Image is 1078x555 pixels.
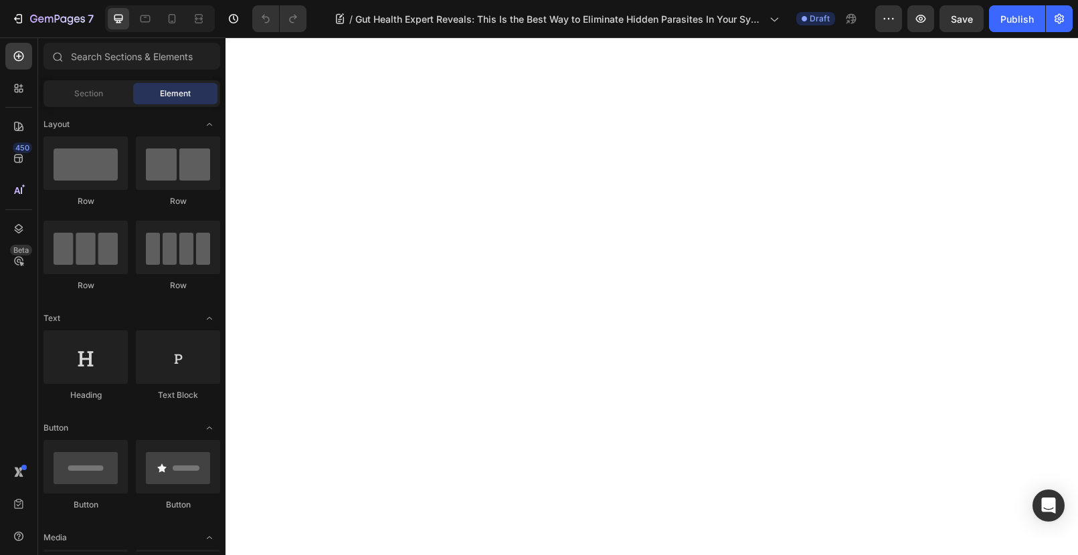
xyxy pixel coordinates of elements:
[349,12,353,26] span: /
[43,118,70,130] span: Layout
[43,43,220,70] input: Search Sections & Elements
[1032,489,1065,522] div: Open Intercom Messenger
[43,389,128,401] div: Heading
[810,13,830,25] span: Draft
[989,5,1045,32] button: Publish
[136,195,220,207] div: Row
[199,114,220,135] span: Toggle open
[88,11,94,27] p: 7
[160,88,191,100] span: Element
[74,88,103,100] span: Section
[136,389,220,401] div: Text Block
[43,532,67,544] span: Media
[43,422,68,434] span: Button
[951,13,973,25] span: Save
[43,312,60,324] span: Text
[43,499,128,511] div: Button
[13,142,32,153] div: 450
[43,280,128,292] div: Row
[136,280,220,292] div: Row
[226,37,1078,555] iframe: Design area
[43,195,128,207] div: Row
[5,5,100,32] button: 7
[199,417,220,439] span: Toggle open
[355,12,764,26] span: Gut Health Expert Reveals: This Is the Best Way to Eliminate Hidden Parasites In Your System
[199,308,220,329] span: Toggle open
[252,5,306,32] div: Undo/Redo
[136,499,220,511] div: Button
[939,5,984,32] button: Save
[199,527,220,548] span: Toggle open
[1000,12,1034,26] div: Publish
[10,245,32,255] div: Beta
